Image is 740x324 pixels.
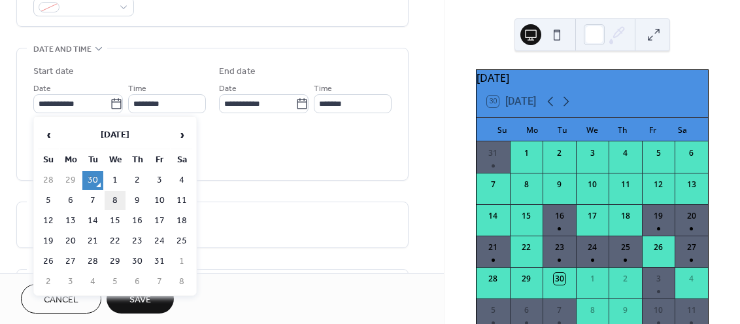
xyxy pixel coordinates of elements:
[520,273,532,285] div: 29
[586,210,598,222] div: 17
[171,211,192,230] td: 18
[487,210,499,222] div: 14
[127,191,148,210] td: 9
[38,232,59,251] td: 19
[44,293,78,307] span: Cancel
[60,252,81,271] td: 27
[171,272,192,291] td: 8
[620,147,631,159] div: 4
[172,122,192,148] span: ›
[171,252,192,271] td: 1
[127,151,148,170] th: Th
[652,273,664,285] div: 3
[554,242,565,253] div: 23
[520,242,532,253] div: 22
[33,43,92,56] span: Date and time
[520,179,532,190] div: 8
[127,232,148,251] td: 23
[105,191,126,210] td: 8
[38,191,59,210] td: 5
[477,70,708,86] div: [DATE]
[554,210,565,222] div: 16
[586,179,598,190] div: 10
[149,151,170,170] th: Fr
[82,272,103,291] td: 4
[127,252,148,271] td: 30
[652,304,664,316] div: 10
[686,242,698,253] div: 27
[127,211,148,230] td: 16
[620,273,631,285] div: 2
[82,171,103,190] td: 30
[487,273,499,285] div: 28
[105,252,126,271] td: 29
[149,272,170,291] td: 7
[39,122,58,148] span: ‹
[38,171,59,190] td: 28
[586,147,598,159] div: 3
[60,191,81,210] td: 6
[107,284,174,314] button: Save
[520,210,532,222] div: 15
[554,304,565,316] div: 7
[105,272,126,291] td: 5
[547,118,577,141] div: Tu
[60,211,81,230] td: 13
[487,118,517,141] div: Su
[127,272,148,291] td: 6
[487,304,499,316] div: 5
[127,171,148,190] td: 2
[171,232,192,251] td: 25
[33,65,74,79] div: Start date
[171,171,192,190] td: 4
[105,151,126,170] th: We
[620,242,631,253] div: 25
[219,82,237,96] span: Date
[686,147,698,159] div: 6
[487,179,499,190] div: 7
[149,252,170,271] td: 31
[60,171,81,190] td: 29
[686,179,698,190] div: 13
[607,118,637,141] div: Th
[82,252,103,271] td: 28
[487,147,499,159] div: 31
[487,242,499,253] div: 21
[520,147,532,159] div: 1
[652,242,664,253] div: 26
[38,272,59,291] td: 2
[652,179,664,190] div: 12
[554,147,565,159] div: 2
[82,191,103,210] td: 7
[577,118,607,141] div: We
[314,82,332,96] span: Time
[620,210,631,222] div: 18
[686,210,698,222] div: 20
[554,273,565,285] div: 30
[129,293,151,307] span: Save
[637,118,667,141] div: Fr
[60,272,81,291] td: 3
[60,151,81,170] th: Mo
[652,210,664,222] div: 19
[38,211,59,230] td: 12
[520,304,532,316] div: 6
[586,273,598,285] div: 1
[82,211,103,230] td: 14
[652,147,664,159] div: 5
[149,171,170,190] td: 3
[686,273,698,285] div: 4
[105,171,126,190] td: 1
[219,65,256,79] div: End date
[149,232,170,251] td: 24
[60,121,170,149] th: [DATE]
[149,211,170,230] td: 17
[21,284,101,314] button: Cancel
[554,179,565,190] div: 9
[620,179,631,190] div: 11
[517,118,547,141] div: Mo
[60,232,81,251] td: 20
[33,82,51,96] span: Date
[38,151,59,170] th: Su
